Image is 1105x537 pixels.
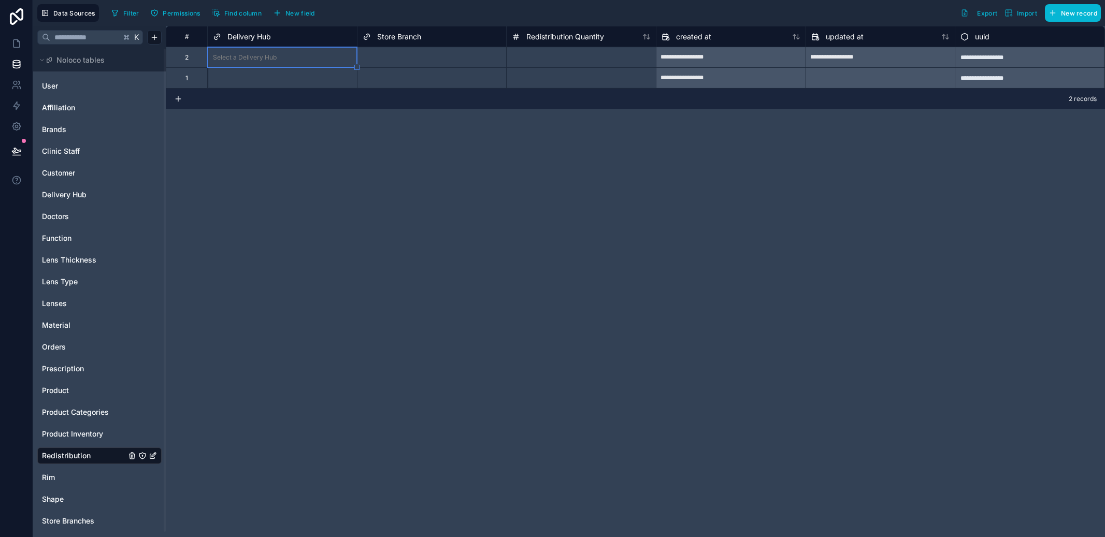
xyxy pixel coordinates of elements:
[269,5,319,21] button: New field
[147,5,204,21] button: Permissions
[37,295,162,312] div: Lenses
[957,4,1001,22] button: Export
[37,447,162,464] div: Redistribution
[42,211,69,222] span: Doctors
[42,81,58,91] span: User
[42,320,70,330] span: Material
[37,99,162,116] div: Affiliation
[42,320,126,330] a: Material
[213,53,277,62] div: Select a Delivery Hub
[42,124,66,135] span: Brands
[42,451,126,461] a: Redistribution
[42,103,126,113] a: Affiliation
[185,53,189,62] div: 2
[377,32,421,42] span: Store Branch
[42,364,84,374] span: Prescription
[37,426,162,442] div: Product Inventory
[285,9,315,17] span: New field
[37,273,162,290] div: Lens Type
[53,9,95,17] span: Data Sources
[37,143,162,159] div: Clinic Staff
[208,5,265,21] button: Find column
[42,255,126,265] a: Lens Thickness
[224,9,262,17] span: Find column
[1045,4,1101,22] button: New record
[42,451,91,461] span: Redistribution
[42,472,55,483] span: Rim
[42,146,126,156] a: Clinic Staff
[37,53,155,67] button: Noloco tables
[37,186,162,203] div: Delivery Hub
[42,233,71,243] span: Function
[42,190,126,200] a: Delivery Hub
[37,78,162,94] div: User
[42,298,67,309] span: Lenses
[42,494,64,504] span: Shape
[42,255,96,265] span: Lens Thickness
[37,469,162,486] div: Rim
[826,32,864,42] span: updated at
[42,494,126,504] a: Shape
[1041,4,1101,22] a: New record
[975,32,989,42] span: uuid
[42,146,80,156] span: Clinic Staff
[42,429,103,439] span: Product Inventory
[42,342,66,352] span: Orders
[37,360,162,377] div: Prescription
[42,407,109,417] span: Product Categories
[37,230,162,246] div: Function
[42,277,78,287] span: Lens Type
[42,124,126,135] a: Brands
[133,34,140,41] span: K
[37,121,162,138] div: Brands
[42,168,126,178] a: Customer
[42,81,126,91] a: User
[123,9,139,17] span: Filter
[42,298,126,309] a: Lenses
[1061,9,1097,17] span: New record
[42,385,126,396] a: Product
[42,407,126,417] a: Product Categories
[1017,9,1037,17] span: Import
[37,339,162,355] div: Orders
[42,516,94,526] span: Store Branches
[42,211,126,222] a: Doctors
[163,9,200,17] span: Permissions
[977,9,997,17] span: Export
[526,32,604,42] span: Redistribution Quantity
[676,32,711,42] span: created at
[37,404,162,420] div: Product Categories
[42,516,126,526] a: Store Branches
[174,33,199,40] div: #
[42,364,126,374] a: Prescription
[37,252,162,268] div: Lens Thickness
[42,190,87,200] span: Delivery Hub
[37,317,162,333] div: Material
[42,342,126,352] a: Orders
[37,4,99,22] button: Data Sources
[42,429,126,439] a: Product Inventory
[185,74,188,82] div: 1
[42,233,126,243] a: Function
[42,103,75,113] span: Affiliation
[37,382,162,399] div: Product
[37,165,162,181] div: Customer
[227,32,271,42] span: Delivery Hub
[42,168,75,178] span: Customer
[1069,95,1097,103] span: 2 records
[56,55,105,65] span: Noloco tables
[37,208,162,225] div: Doctors
[42,277,126,287] a: Lens Type
[107,5,143,21] button: Filter
[147,5,208,21] a: Permissions
[42,472,126,483] a: Rim
[37,491,162,507] div: Shape
[1001,4,1041,22] button: Import
[37,513,162,529] div: Store Branches
[42,385,69,396] span: Product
